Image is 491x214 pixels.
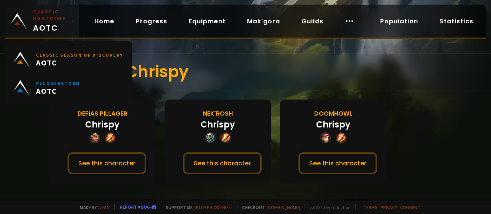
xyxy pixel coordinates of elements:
[98,204,110,210] a: a fan
[314,109,353,118] div: Doomhowl
[68,152,146,174] button: See this character
[237,204,300,210] span: Checkout
[363,204,377,210] a: Terms
[5,5,79,38] a: Classic HardcoreAOTC
[75,204,110,210] span: Made by
[77,109,127,118] div: Defias Pillager
[316,118,350,131] div: Chrispy
[161,204,232,210] span: Support me,
[36,52,123,58] small: Classic Season of Discovery
[203,109,233,118] div: Nek'Rosh
[305,204,351,210] span: v. d752d5 - production
[241,13,286,29] a: Mak'gora
[33,8,68,22] small: Classic Hardcore
[36,58,123,67] span: AOTC
[120,204,150,210] a: Report a bug
[9,46,128,74] a: Classic Season of DiscoveryAOTC
[33,8,68,34] span: AOTC
[267,204,300,210] a: [DOMAIN_NAME]
[374,13,424,29] a: Population
[125,60,188,83] span: Chrispy
[295,13,330,29] a: Guilds
[201,118,235,131] div: Chrispy
[130,13,173,29] a: Progress
[9,74,128,102] a: PlunderstormAOTC
[85,118,119,131] div: Chrispy
[88,13,120,29] a: Home
[36,86,80,96] span: AOTC
[194,204,232,210] a: Buy me a coffee
[298,152,377,174] button: See this character
[183,152,262,174] button: See this character
[381,204,397,210] a: Privacy
[183,13,232,29] a: Equipment
[49,54,442,90] div: Result for
[36,80,80,86] small: Plunderstorm
[433,13,479,29] a: Statistics
[400,204,420,210] a: Consent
